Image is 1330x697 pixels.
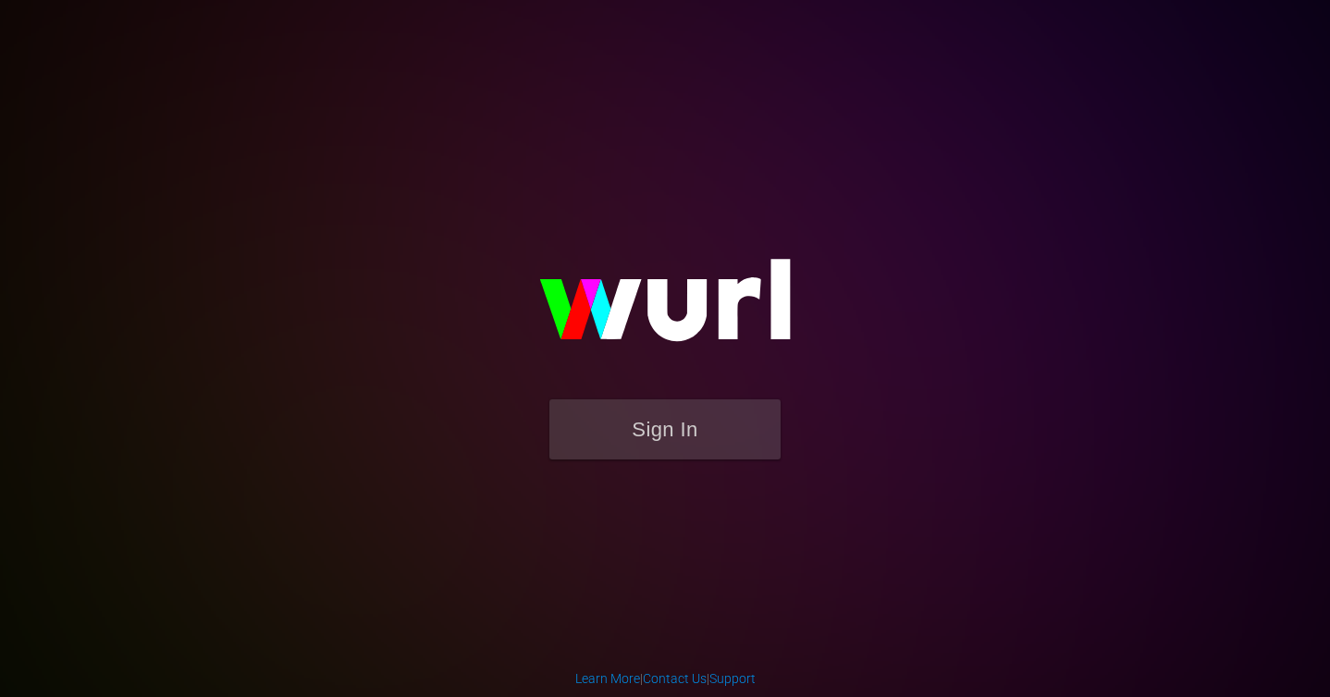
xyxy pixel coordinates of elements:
[643,671,707,686] a: Contact Us
[549,399,781,459] button: Sign In
[709,671,756,686] a: Support
[575,671,640,686] a: Learn More
[575,669,756,688] div: | |
[480,219,850,398] img: wurl-logo-on-black-223613ac3d8ba8fe6dc639794a292ebdb59501304c7dfd60c99c58986ef67473.svg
